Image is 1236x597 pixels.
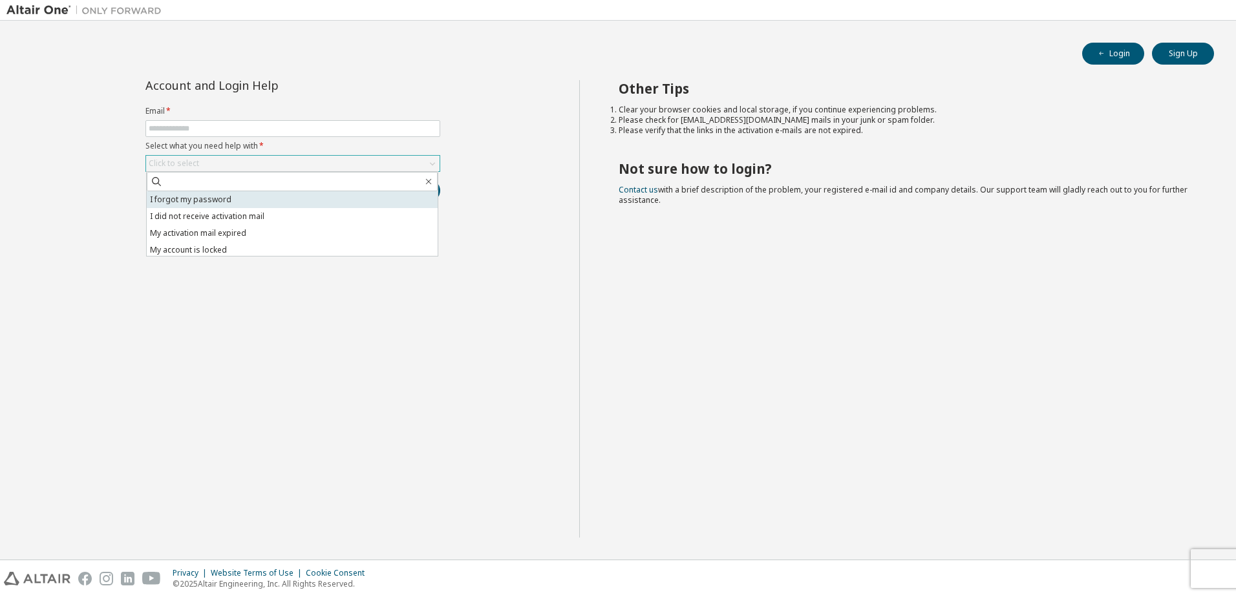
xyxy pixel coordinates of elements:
[1152,43,1214,65] button: Sign Up
[619,160,1191,177] h2: Not sure how to login?
[173,578,372,589] p: © 2025 Altair Engineering, Inc. All Rights Reserved.
[619,80,1191,97] h2: Other Tips
[146,156,440,171] div: Click to select
[619,125,1191,136] li: Please verify that the links in the activation e-mails are not expired.
[147,191,438,208] li: I forgot my password
[100,572,113,585] img: instagram.svg
[1082,43,1144,65] button: Login
[145,106,440,116] label: Email
[619,105,1191,115] li: Clear your browser cookies and local storage, if you continue experiencing problems.
[173,568,211,578] div: Privacy
[4,572,70,585] img: altair_logo.svg
[149,158,199,169] div: Click to select
[619,115,1191,125] li: Please check for [EMAIL_ADDRESS][DOMAIN_NAME] mails in your junk or spam folder.
[78,572,92,585] img: facebook.svg
[619,184,1188,205] span: with a brief description of the problem, your registered e-mail id and company details. Our suppo...
[211,568,306,578] div: Website Terms of Use
[121,572,134,585] img: linkedin.svg
[619,184,658,195] a: Contact us
[306,568,372,578] div: Cookie Consent
[6,4,168,17] img: Altair One
[145,141,440,151] label: Select what you need help with
[142,572,161,585] img: youtube.svg
[145,80,381,90] div: Account and Login Help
